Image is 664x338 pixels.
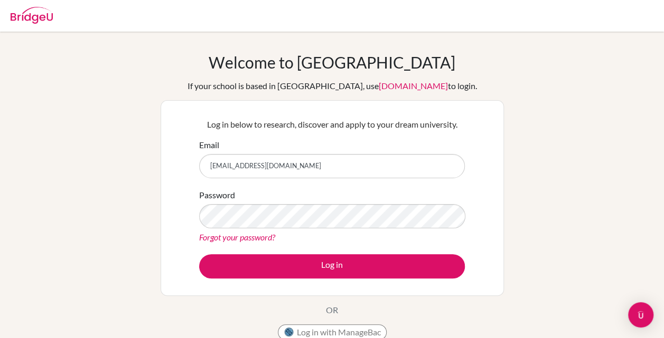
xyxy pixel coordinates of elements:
[11,7,53,24] img: Bridge-U
[199,254,465,278] button: Log in
[199,118,465,131] p: Log in below to research, discover and apply to your dream university.
[628,302,653,327] div: Open Intercom Messenger
[199,232,275,242] a: Forgot your password?
[199,189,235,201] label: Password
[326,304,338,316] p: OR
[199,139,219,151] label: Email
[188,80,477,92] div: If your school is based in [GEOGRAPHIC_DATA], use to login.
[379,81,448,91] a: [DOMAIN_NAME]
[209,53,455,72] h1: Welcome to [GEOGRAPHIC_DATA]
